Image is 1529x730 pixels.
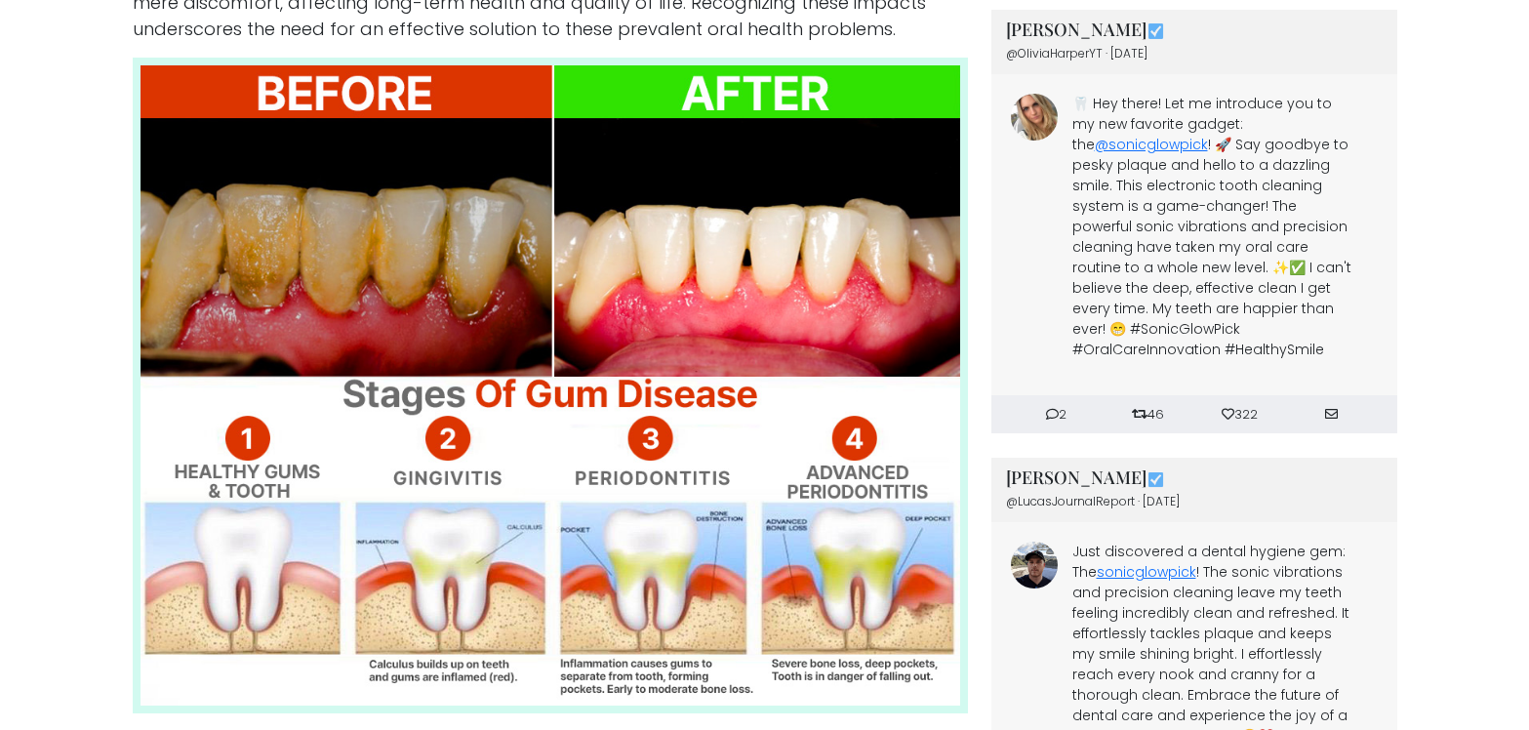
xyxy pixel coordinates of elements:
a: @sonicglowpick [1095,135,1208,154]
img: Image [133,58,968,713]
img: Image [1011,94,1058,141]
img: Image [1011,543,1058,589]
span: @LucasJournalReport · [DATE] [1006,494,1180,510]
img: Image [1147,22,1165,41]
h3: [PERSON_NAME] [1006,468,1383,490]
a: sonicglowpick [1097,563,1196,583]
li: 46 [1103,405,1194,425]
li: 322 [1194,405,1286,425]
p: 🦷 Hey there! Let me introduce you to my new favorite gadget: the ! 🚀 Say goodbye to pesky plaque ... [1072,94,1355,360]
h3: [PERSON_NAME] [1006,20,1383,41]
span: @OliviaHarperYT · [DATE] [1006,45,1147,61]
img: Image [1147,470,1165,489]
li: 2 [1011,405,1103,425]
